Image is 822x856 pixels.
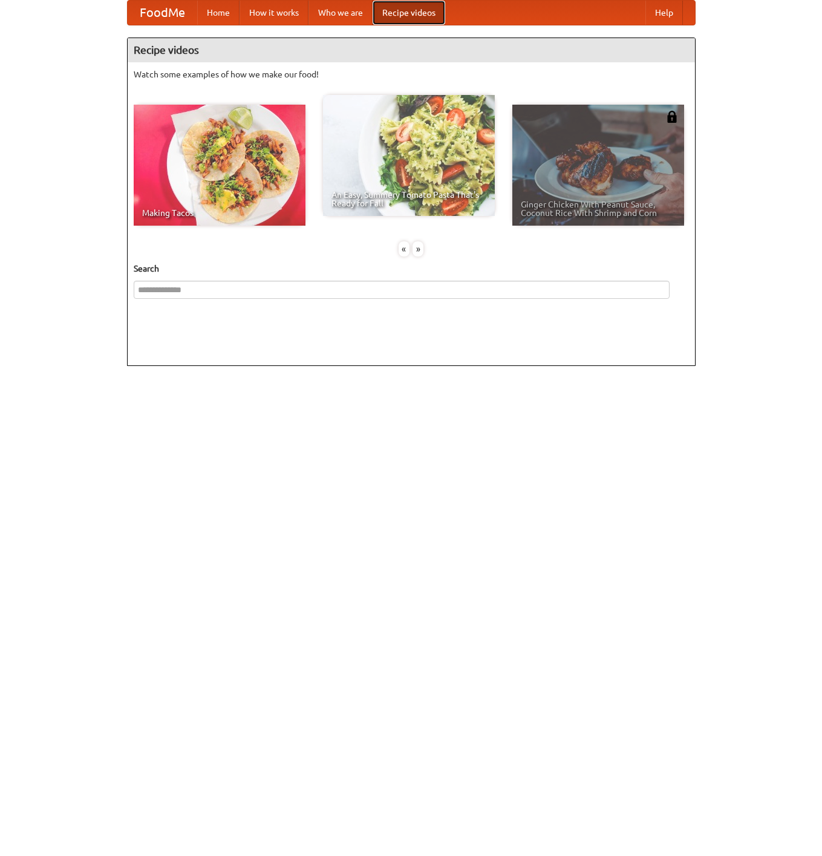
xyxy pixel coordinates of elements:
span: Making Tacos [142,209,297,217]
a: Home [197,1,240,25]
a: Help [645,1,683,25]
span: An Easy, Summery Tomato Pasta That's Ready for Fall [331,191,486,207]
p: Watch some examples of how we make our food! [134,68,689,80]
a: FoodMe [128,1,197,25]
a: Who we are [308,1,373,25]
img: 483408.png [666,111,678,123]
a: Making Tacos [134,105,305,226]
div: « [399,241,409,256]
h4: Recipe videos [128,38,695,62]
h5: Search [134,263,689,275]
div: » [413,241,423,256]
a: An Easy, Summery Tomato Pasta That's Ready for Fall [323,95,495,216]
a: Recipe videos [373,1,445,25]
a: How it works [240,1,308,25]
